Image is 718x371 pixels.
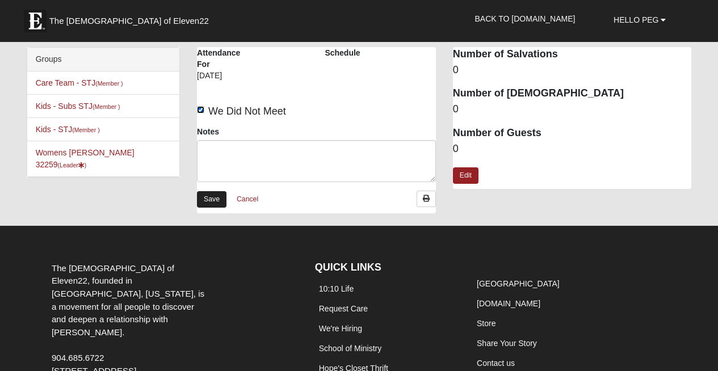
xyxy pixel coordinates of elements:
[417,191,436,207] a: Print Attendance Roster
[36,102,120,111] a: Kids - Subs STJ(Member )
[453,47,692,62] dt: Number of Salvations
[95,80,123,87] small: (Member )
[197,126,219,137] label: Notes
[36,78,123,87] a: Care Team - STJ(Member )
[453,142,692,157] dd: 0
[197,191,226,208] a: Save
[197,106,204,113] input: We Did Not Meet
[453,63,692,78] dd: 0
[58,162,87,168] small: (Leader )
[477,279,560,288] a: [GEOGRAPHIC_DATA]
[72,127,99,133] small: (Member )
[453,167,478,184] a: Edit
[614,15,658,24] span: Hello Peg
[605,6,674,34] a: Hello Peg
[197,47,244,70] label: Attendance For
[319,344,381,353] a: School of Ministry
[453,102,692,117] dd: 0
[325,47,360,58] label: Schedule
[208,106,286,117] span: We Did Not Meet
[477,339,537,348] a: Share Your Story
[27,48,179,71] div: Groups
[49,15,209,27] span: The [DEMOGRAPHIC_DATA] of Eleven22
[477,299,540,308] a: [DOMAIN_NAME]
[36,148,135,169] a: Womens [PERSON_NAME] 32259(Leader)
[24,10,47,32] img: Eleven22 logo
[467,5,584,33] a: Back to [DOMAIN_NAME]
[319,324,362,333] a: We're Hiring
[477,319,496,328] a: Store
[93,103,120,110] small: (Member )
[197,70,244,89] div: [DATE]
[36,125,100,134] a: Kids - STJ(Member )
[319,304,368,313] a: Request Care
[229,191,266,208] a: Cancel
[319,284,354,293] a: 10:10 Life
[315,262,456,274] h4: QUICK LINKS
[453,126,692,141] dt: Number of Guests
[18,4,245,32] a: The [DEMOGRAPHIC_DATA] of Eleven22
[453,86,692,101] dt: Number of [DEMOGRAPHIC_DATA]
